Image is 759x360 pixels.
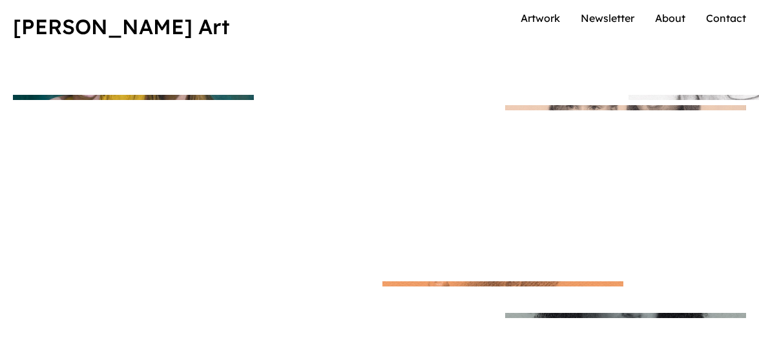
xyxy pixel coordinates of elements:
a: Newsletter [581,12,634,25]
img: Hannah & Josh [13,95,254,100]
img: October & Indiana [505,105,746,110]
a: About [655,12,685,25]
img: Haley [505,313,746,318]
a: Contact [706,12,746,25]
img: Eros [382,281,623,286]
a: [PERSON_NAME] Art [13,14,229,39]
a: Artwork [521,12,560,25]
